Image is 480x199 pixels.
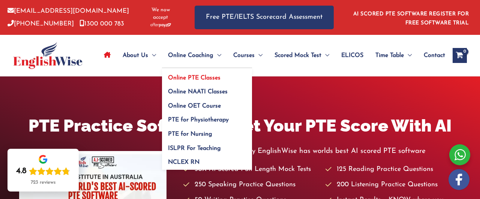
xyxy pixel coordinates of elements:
[162,68,252,82] a: Online PTE Classes
[117,42,162,69] a: About UsMenu Toggle
[162,125,252,139] a: PTE for Nursing
[162,82,252,97] a: Online NAATI Classes
[325,179,461,191] li: 200 Listening Practice Questions
[341,42,363,69] span: ELICOS
[183,179,319,191] li: 250 Speaking Practice Questions
[349,5,472,30] aside: Header Widget 1
[31,180,55,186] div: 723 reviews
[178,145,461,157] p: Click below to know why EnglishWise has worlds best AI scored PTE software
[418,42,445,69] a: Contact
[16,166,70,177] div: Rating: 4.8 out of 5
[375,42,404,69] span: Time Table
[13,42,82,69] img: cropped-ew-logo
[123,42,148,69] span: About Us
[168,145,221,151] span: ISLPR For Teaching
[453,48,467,63] a: View Shopping Cart, empty
[424,42,445,69] span: Contact
[321,42,329,69] span: Menu Toggle
[162,139,252,153] a: ISLPR For Teaching
[148,42,156,69] span: Menu Toggle
[7,8,129,14] a: [EMAIL_ADDRESS][DOMAIN_NAME]
[7,21,74,27] a: [PHONE_NUMBER]
[227,42,268,69] a: CoursesMenu Toggle
[325,163,461,176] li: 125 Reading Practice Questions
[233,42,255,69] span: Courses
[168,75,220,81] span: Online PTE Classes
[213,42,221,69] span: Menu Toggle
[448,169,469,190] img: white-facebook.png
[255,42,262,69] span: Menu Toggle
[79,21,124,27] a: 1300 000 783
[335,42,369,69] a: ELICOS
[404,42,412,69] span: Menu Toggle
[168,89,228,95] span: Online NAATI Classes
[168,103,221,109] span: Online OET Course
[168,131,212,137] span: PTE for Nursing
[369,42,418,69] a: Time TableMenu Toggle
[145,6,176,21] span: We now accept
[168,42,213,69] span: Online Coaching
[168,117,229,123] span: PTE for Physiotherapy
[150,23,171,27] img: Afterpay-Logo
[162,96,252,111] a: Online OET Course
[162,111,252,125] a: PTE for Physiotherapy
[98,42,445,69] nav: Site Navigation: Main Menu
[268,42,335,69] a: Scored Mock TestMenu Toggle
[353,11,469,26] a: AI SCORED PTE SOFTWARE REGISTER FOR FREE SOFTWARE TRIAL
[19,114,461,138] h1: PTE Practice Software – Get Your PTE Score With AI
[274,42,321,69] span: Scored Mock Test
[168,159,199,165] span: NCLEX RN
[16,166,27,177] div: 4.8
[162,153,252,170] a: NCLEX RN
[162,42,227,69] a: Online CoachingMenu Toggle
[195,6,334,29] a: Free PTE/IELTS Scorecard Assessment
